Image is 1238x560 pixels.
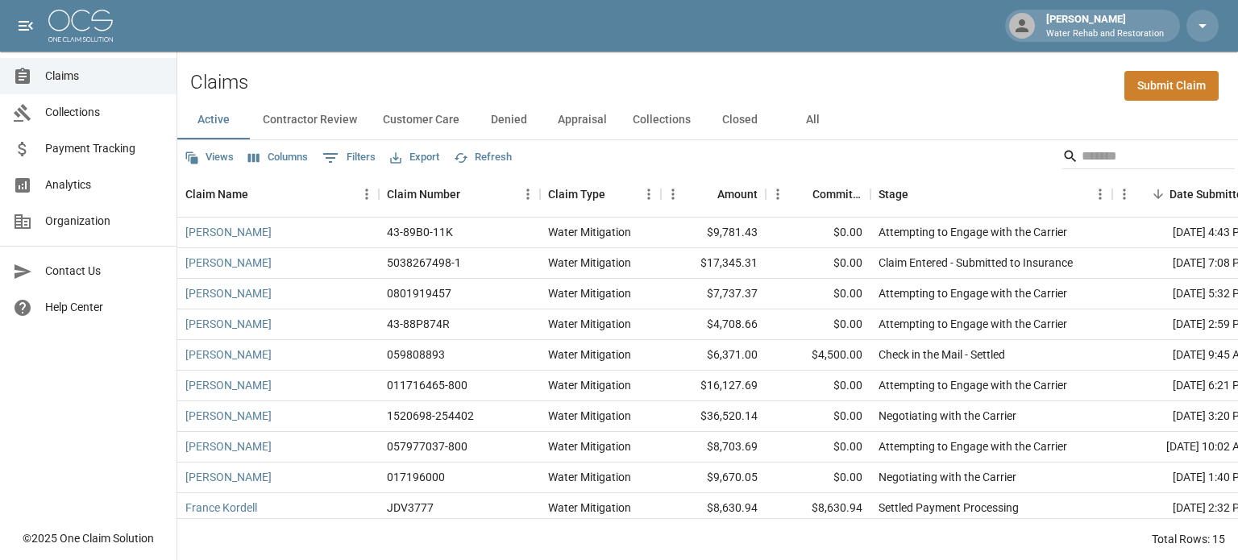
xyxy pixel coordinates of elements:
[190,71,248,94] h2: Claims
[1112,182,1136,206] button: Menu
[812,172,862,217] div: Committed Amount
[548,172,605,217] div: Claim Type
[879,408,1016,424] div: Negotiating with the Carrier
[661,309,766,340] div: $4,708.66
[661,172,766,217] div: Amount
[766,432,870,463] div: $0.00
[318,145,380,171] button: Show filters
[387,172,460,217] div: Claim Number
[661,248,766,279] div: $17,345.31
[661,463,766,493] div: $9,670.05
[766,218,870,248] div: $0.00
[185,500,257,516] a: France Kordell
[45,176,164,193] span: Analytics
[185,346,272,363] a: [PERSON_NAME]
[776,101,849,139] button: All
[185,224,272,240] a: [PERSON_NAME]
[661,340,766,371] div: $6,371.00
[540,172,661,217] div: Claim Type
[460,183,483,205] button: Sort
[605,183,628,205] button: Sort
[908,183,931,205] button: Sort
[45,263,164,280] span: Contact Us
[548,255,631,271] div: Water Mitigation
[661,432,766,463] div: $8,703.69
[879,172,908,217] div: Stage
[790,183,812,205] button: Sort
[45,299,164,316] span: Help Center
[879,285,1067,301] div: Attempting to Engage with the Carrier
[45,140,164,157] span: Payment Tracking
[661,401,766,432] div: $36,520.14
[10,10,42,42] button: open drawer
[45,213,164,230] span: Organization
[185,255,272,271] a: [PERSON_NAME]
[248,183,271,205] button: Sort
[548,285,631,301] div: Water Mitigation
[704,101,776,139] button: Closed
[379,172,540,217] div: Claim Number
[45,68,164,85] span: Claims
[1147,183,1169,205] button: Sort
[717,172,758,217] div: Amount
[185,438,272,454] a: [PERSON_NAME]
[1124,71,1219,101] a: Submit Claim
[250,101,370,139] button: Contractor Review
[548,438,631,454] div: Water Mitigation
[548,469,631,485] div: Water Mitigation
[1062,143,1235,172] div: Search
[620,101,704,139] button: Collections
[695,183,717,205] button: Sort
[1088,182,1112,206] button: Menu
[879,438,1067,454] div: Attempting to Engage with the Carrier
[637,182,661,206] button: Menu
[879,255,1073,271] div: Claim Entered - Submitted to Insurance
[355,182,379,206] button: Menu
[548,500,631,516] div: Water Mitigation
[879,224,1067,240] div: Attempting to Engage with the Carrier
[177,101,250,139] button: Active
[766,340,870,371] div: $4,500.00
[472,101,545,139] button: Denied
[548,316,631,332] div: Water Mitigation
[516,182,540,206] button: Menu
[185,316,272,332] a: [PERSON_NAME]
[879,500,1019,516] div: Settled Payment Processing
[661,493,766,524] div: $8,630.94
[766,401,870,432] div: $0.00
[1046,27,1164,41] p: Water Rehab and Restoration
[387,255,461,271] div: 5038267498-1
[545,101,620,139] button: Appraisal
[548,346,631,363] div: Water Mitigation
[387,285,451,301] div: 0801919457
[387,469,445,485] div: 017196000
[1040,11,1170,40] div: [PERSON_NAME]
[370,101,472,139] button: Customer Care
[185,377,272,393] a: [PERSON_NAME]
[766,172,870,217] div: Committed Amount
[387,377,467,393] div: 011716465-800
[181,145,238,170] button: Views
[879,316,1067,332] div: Attempting to Engage with the Carrier
[870,172,1112,217] div: Stage
[48,10,113,42] img: ocs-logo-white-transparent.png
[766,463,870,493] div: $0.00
[879,346,1005,363] div: Check in the Mail - Settled
[548,224,631,240] div: Water Mitigation
[23,530,154,546] div: © 2025 One Claim Solution
[661,218,766,248] div: $9,781.43
[661,279,766,309] div: $7,737.37
[185,469,272,485] a: [PERSON_NAME]
[1152,531,1225,547] div: Total Rows: 15
[387,346,445,363] div: 059808893
[185,285,272,301] a: [PERSON_NAME]
[185,172,248,217] div: Claim Name
[45,104,164,121] span: Collections
[450,145,516,170] button: Refresh
[244,145,312,170] button: Select columns
[387,316,450,332] div: 43-88P874R
[387,408,474,424] div: 1520698-254402
[766,371,870,401] div: $0.00
[766,279,870,309] div: $0.00
[766,182,790,206] button: Menu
